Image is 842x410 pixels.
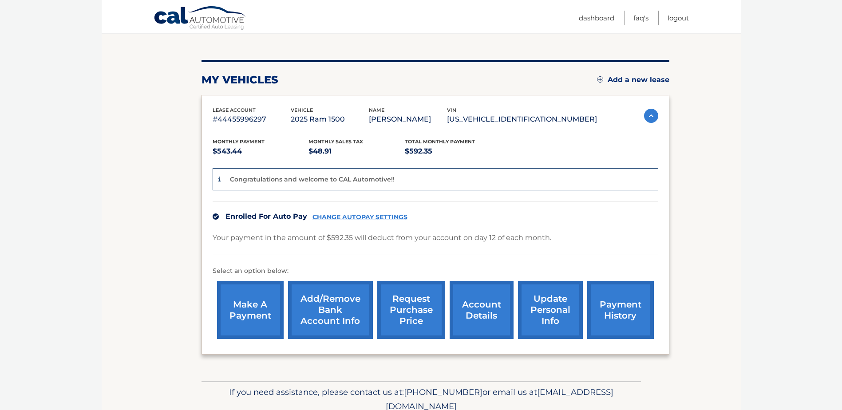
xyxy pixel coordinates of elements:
[312,213,407,221] a: CHANGE AUTOPAY SETTINGS
[225,212,307,221] span: Enrolled For Auto Pay
[633,11,648,25] a: FAQ's
[369,113,447,126] p: [PERSON_NAME]
[377,281,445,339] a: request purchase price
[369,107,384,113] span: name
[308,138,363,145] span: Monthly sales Tax
[213,266,658,276] p: Select an option below:
[597,76,603,83] img: add.svg
[597,75,669,84] a: Add a new lease
[213,113,291,126] p: #44455996297
[202,73,278,87] h2: my vehicles
[587,281,654,339] a: payment history
[308,145,405,158] p: $48.91
[230,175,395,183] p: Congratulations and welcome to CAL Automotive!!
[447,113,597,126] p: [US_VEHICLE_IDENTIFICATION_NUMBER]
[518,281,583,339] a: update personal info
[447,107,456,113] span: vin
[154,6,247,32] a: Cal Automotive
[213,232,551,244] p: Your payment in the amount of $592.35 will deduct from your account on day 12 of each month.
[450,281,514,339] a: account details
[579,11,614,25] a: Dashboard
[213,145,309,158] p: $543.44
[668,11,689,25] a: Logout
[213,107,256,113] span: lease account
[291,113,369,126] p: 2025 Ram 1500
[405,138,475,145] span: Total Monthly Payment
[288,281,373,339] a: Add/Remove bank account info
[217,281,284,339] a: make a payment
[644,109,658,123] img: accordion-active.svg
[291,107,313,113] span: vehicle
[404,387,482,397] span: [PHONE_NUMBER]
[213,138,265,145] span: Monthly Payment
[405,145,501,158] p: $592.35
[213,213,219,220] img: check.svg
